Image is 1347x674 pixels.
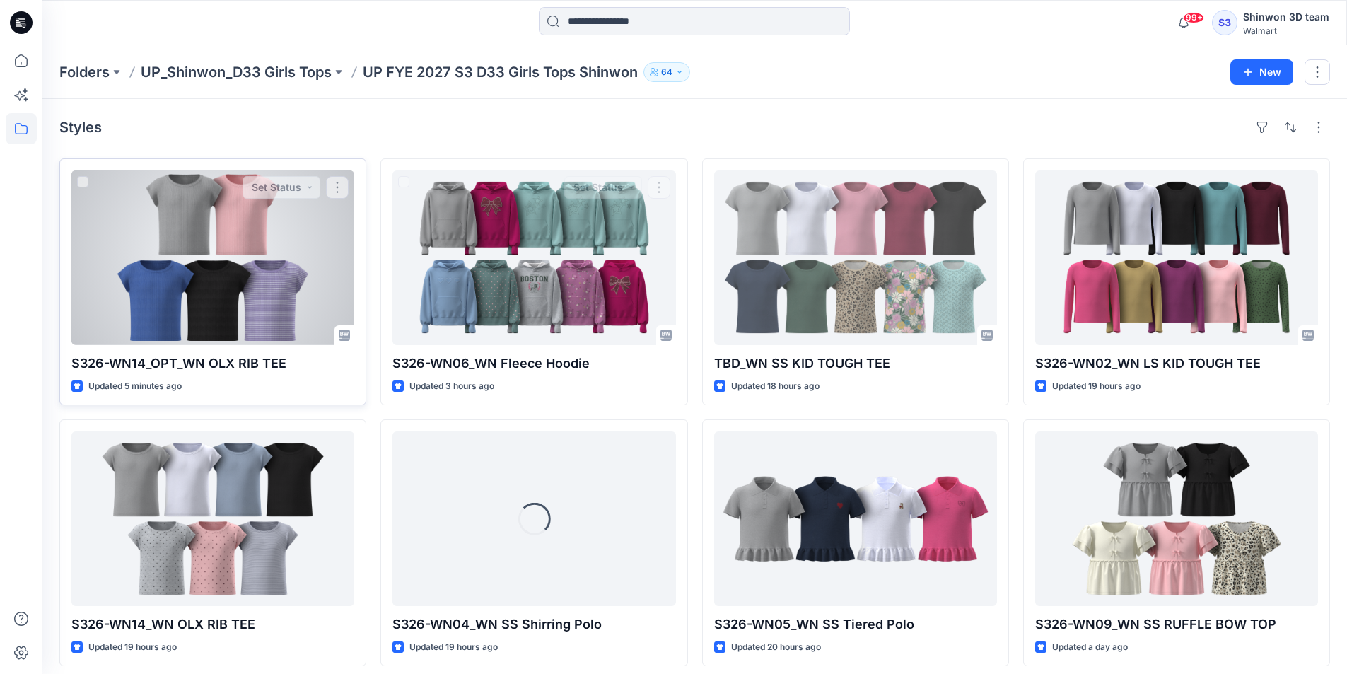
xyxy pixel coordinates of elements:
[71,615,354,634] p: S326-WN14_WN OLX RIB TEE
[1035,170,1318,345] a: S326-WN02_WN LS KID TOUGH TEE
[392,170,675,345] a: S326-WN06_WN Fleece Hoodie
[71,170,354,345] a: S326-WN14_OPT_WN OLX RIB TEE
[1052,379,1141,394] p: Updated 19 hours ago
[392,354,675,373] p: S326-WN06_WN Fleece Hoodie
[141,62,332,82] a: UP_Shinwon_D33 Girls Tops
[1035,354,1318,373] p: S326-WN02_WN LS KID TOUGH TEE
[363,62,638,82] p: UP FYE 2027 S3 D33 Girls Tops Shinwon
[59,119,102,136] h4: Styles
[643,62,690,82] button: 64
[661,64,672,80] p: 64
[1035,615,1318,634] p: S326-WN09_WN SS RUFFLE BOW TOP
[714,354,997,373] p: TBD_WN SS KID TOUGH TEE
[714,170,997,345] a: TBD_WN SS KID TOUGH TEE
[1035,431,1318,606] a: S326-WN09_WN SS RUFFLE BOW TOP
[88,640,177,655] p: Updated 19 hours ago
[731,379,820,394] p: Updated 18 hours ago
[59,62,110,82] a: Folders
[71,431,354,606] a: S326-WN14_WN OLX RIB TEE
[1052,640,1128,655] p: Updated a day ago
[1212,10,1237,35] div: S3
[88,379,182,394] p: Updated 5 minutes ago
[1243,8,1329,25] div: Shinwon 3D team
[1243,25,1329,36] div: Walmart
[731,640,821,655] p: Updated 20 hours ago
[409,379,494,394] p: Updated 3 hours ago
[714,615,997,634] p: S326-WN05_WN SS Tiered Polo
[714,431,997,606] a: S326-WN05_WN SS Tiered Polo
[392,615,675,634] p: S326-WN04_WN SS Shirring Polo
[71,354,354,373] p: S326-WN14_OPT_WN OLX RIB TEE
[1183,12,1204,23] span: 99+
[1230,59,1293,85] button: New
[409,640,498,655] p: Updated 19 hours ago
